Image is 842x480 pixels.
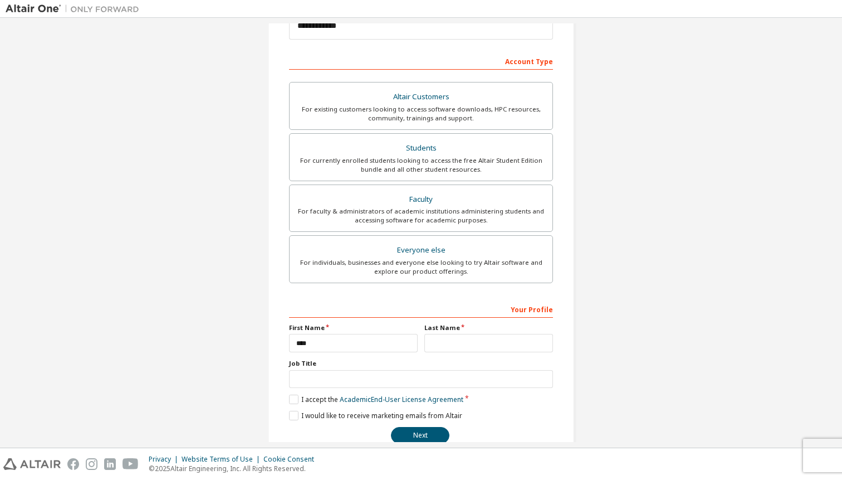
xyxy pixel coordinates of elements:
[149,455,182,464] div: Privacy
[289,323,418,332] label: First Name
[296,243,546,258] div: Everyone else
[289,411,462,420] label: I would like to receive marketing emails from Altair
[104,458,116,470] img: linkedin.svg
[149,464,321,473] p: © 2025 Altair Engineering, Inc. All Rights Reserved.
[391,427,449,444] button: Next
[289,359,553,368] label: Job Title
[296,207,546,225] div: For faculty & administrators of academic institutions administering students and accessing softwa...
[296,140,546,156] div: Students
[296,192,546,207] div: Faculty
[289,395,463,404] label: I accept the
[182,455,263,464] div: Website Terms of Use
[6,3,145,14] img: Altair One
[296,89,546,105] div: Altair Customers
[424,323,553,332] label: Last Name
[296,156,546,174] div: For currently enrolled students looking to access the free Altair Student Edition bundle and all ...
[296,258,546,276] div: For individuals, businesses and everyone else looking to try Altair software and explore our prod...
[289,300,553,318] div: Your Profile
[289,52,553,70] div: Account Type
[86,458,97,470] img: instagram.svg
[263,455,321,464] div: Cookie Consent
[3,458,61,470] img: altair_logo.svg
[296,105,546,123] div: For existing customers looking to access software downloads, HPC resources, community, trainings ...
[67,458,79,470] img: facebook.svg
[340,395,463,404] a: Academic End-User License Agreement
[123,458,139,470] img: youtube.svg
